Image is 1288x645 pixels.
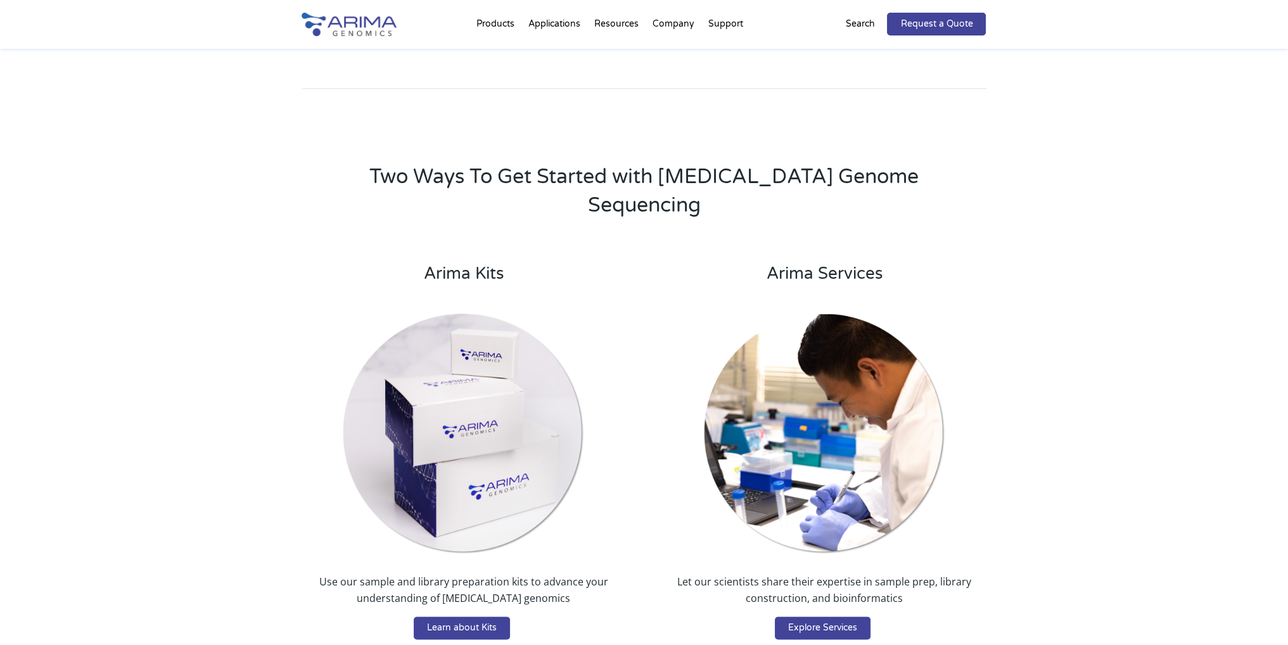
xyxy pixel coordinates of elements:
[663,573,986,616] p: Let our scientists share their expertise in sample prep, library construction, and bioinformatics
[353,163,936,229] h2: Two Ways To Get Started with [MEDICAL_DATA] Genome Sequencing
[845,16,874,32] p: Search
[302,573,625,616] p: Use our sample and library preparation kits to advance your understanding of [MEDICAL_DATA] genomics
[414,616,510,639] a: Learn about Kits
[663,264,986,293] h3: Arima Services
[302,13,397,36] img: Arima-Genomics-logo
[887,13,986,35] a: Request a Quote
[342,312,585,555] img: Arima Kits_round
[703,312,946,555] img: Arima Services_round
[775,616,870,639] a: Explore Services
[302,264,625,293] h3: Arima Kits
